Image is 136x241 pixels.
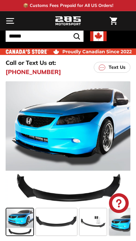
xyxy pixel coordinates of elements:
p: Text Us [109,64,125,71]
a: [PHONE_NUMBER] [6,67,61,76]
a: Text Us [94,62,130,73]
a: Cart [106,12,120,30]
inbox-online-store-chat: Shopify online store chat [107,193,131,215]
p: Call or Text Us at: [6,58,56,67]
input: Search [6,31,84,42]
p: 📦 Customs Fees Prepaid for All US Orders! [23,2,113,9]
img: Logo_285_Motorsport_areodynamics_components [55,15,81,27]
